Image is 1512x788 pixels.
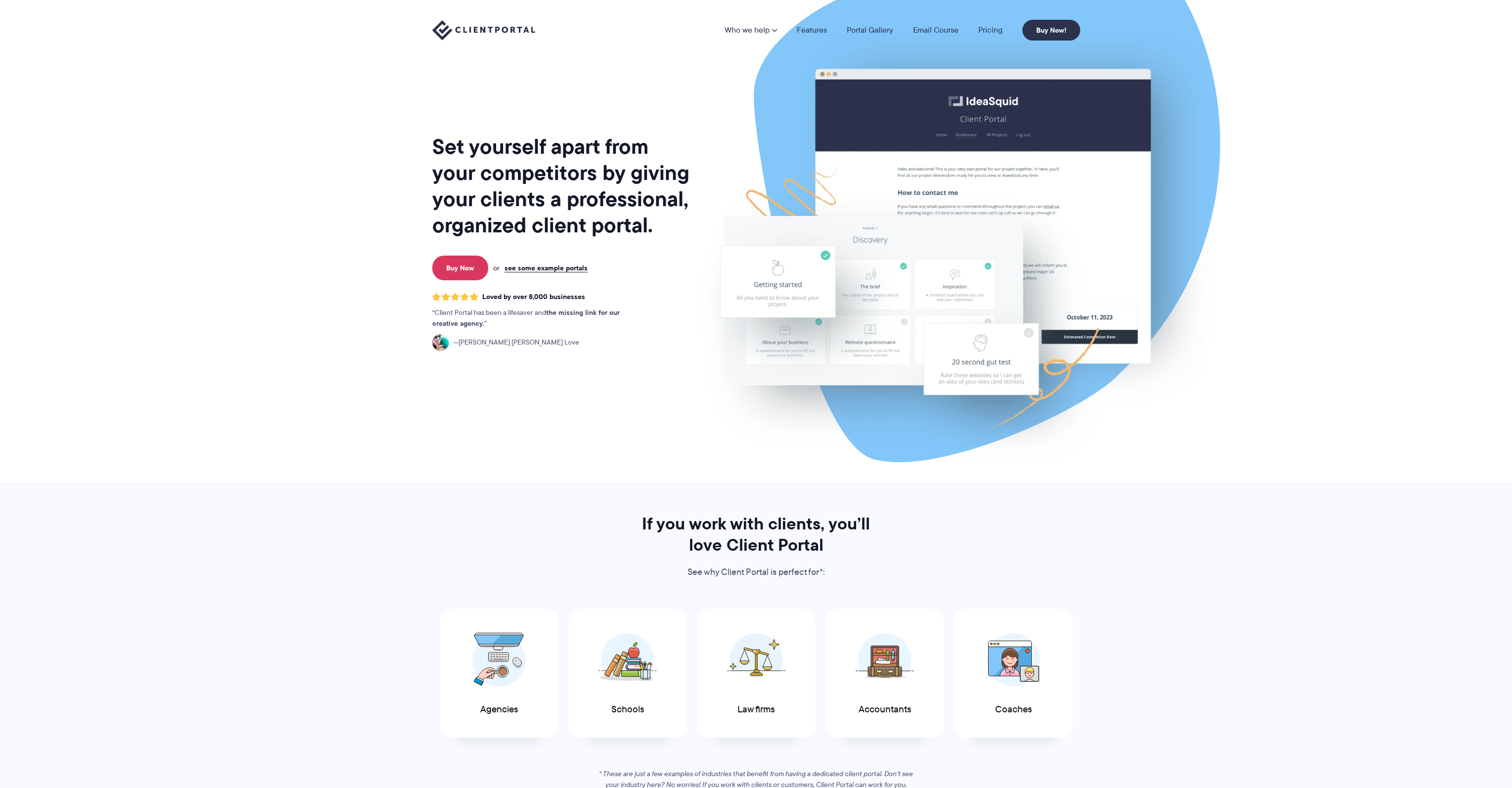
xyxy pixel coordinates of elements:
[978,26,1003,34] a: Pricing
[480,704,518,715] span: Agencies
[847,26,893,34] a: Portal Gallery
[629,513,884,556] h2: If you work with clients, you’ll love Client Portal
[432,307,640,329] p: Client Portal has been a lifesaver and .
[493,263,500,272] span: or
[737,704,775,715] span: Law firms
[995,704,1032,715] span: Coaches
[629,565,884,580] p: See why Client Portal is perfect for*:
[1022,20,1080,41] a: Buy Now!
[826,609,944,738] a: Accountants
[697,609,815,738] a: Law firms
[432,307,620,329] strong: the missing link for our creative agency
[432,133,691,238] h1: Set yourself apart from your competitors by giving your clients a professional, organized client ...
[913,26,959,34] a: Email Course
[859,704,911,715] span: Accountants
[569,609,687,738] a: Schools
[504,263,588,272] a: see some example portals
[955,609,1072,738] a: Coaches
[453,337,579,348] span: [PERSON_NAME] [PERSON_NAME] Love
[611,704,644,715] span: Schools
[797,26,827,34] a: Features
[440,609,558,738] a: Agencies
[432,256,488,280] a: Buy Now
[482,293,585,301] span: Loved by over 8,000 businesses
[725,26,777,34] a: Who we help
